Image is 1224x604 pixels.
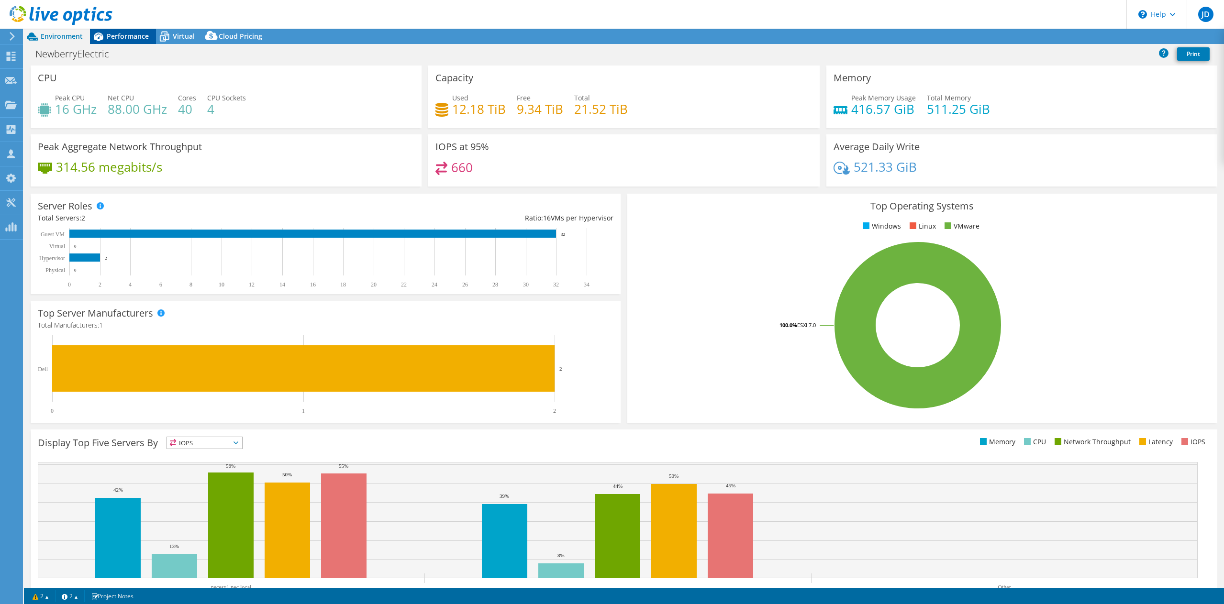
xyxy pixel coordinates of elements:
[178,93,196,102] span: Cores
[1198,7,1213,22] span: JD
[49,243,66,250] text: Virtual
[279,281,285,288] text: 14
[55,590,85,602] a: 2
[726,483,735,488] text: 45%
[56,162,162,172] h4: 314.56 megabits/s
[107,32,149,41] span: Performance
[38,213,325,223] div: Total Servers:
[452,104,506,114] h4: 12.18 TiB
[339,463,348,469] text: 55%
[302,407,305,414] text: 1
[907,221,936,231] li: Linux
[38,366,48,373] text: Dell
[561,232,565,237] text: 32
[523,281,529,288] text: 30
[574,104,628,114] h4: 21.52 TiB
[55,104,97,114] h4: 16 GHz
[401,281,407,288] text: 22
[211,584,252,591] text: necesx1.nec.local
[1052,437,1131,447] li: Network Throughput
[38,320,613,330] h4: Total Manufacturers:
[113,487,123,493] text: 42%
[38,201,92,211] h3: Server Roles
[927,93,971,102] span: Total Memory
[517,104,563,114] h4: 9.34 TiB
[167,437,242,449] span: IOPS
[978,437,1015,447] li: Memory
[26,590,56,602] a: 2
[207,104,246,114] h4: 4
[517,93,531,102] span: Free
[249,281,255,288] text: 12
[1137,437,1173,447] li: Latency
[452,93,468,102] span: Used
[178,104,196,114] h4: 40
[927,104,990,114] h4: 511.25 GiB
[41,32,83,41] span: Environment
[851,93,916,102] span: Peak Memory Usage
[942,221,979,231] li: VMware
[169,543,179,549] text: 13%
[1022,437,1046,447] li: CPU
[854,162,917,172] h4: 521.33 GiB
[159,281,162,288] text: 6
[226,463,235,469] text: 56%
[129,281,132,288] text: 4
[38,308,153,318] h3: Top Server Manufacturers
[51,407,54,414] text: 0
[41,231,65,238] text: Guest VM
[55,93,85,102] span: Peak CPU
[557,552,565,558] text: 8%
[1177,47,1210,61] a: Print
[39,255,65,262] text: Hypervisor
[207,93,246,102] span: CPU Sockets
[851,104,916,114] h4: 416.57 GiB
[1179,437,1205,447] li: IOPS
[779,321,797,329] tspan: 100.0%
[998,584,1011,591] text: Other
[108,104,167,114] h4: 88.00 GHz
[219,281,224,288] text: 10
[574,93,590,102] span: Total
[84,590,140,602] a: Project Notes
[173,32,195,41] span: Virtual
[38,73,57,83] h3: CPU
[81,213,85,222] span: 2
[68,281,71,288] text: 0
[108,93,134,102] span: Net CPU
[282,472,292,477] text: 50%
[634,201,1210,211] h3: Top Operating Systems
[74,268,77,273] text: 0
[500,493,509,499] text: 39%
[219,32,262,41] span: Cloud Pricing
[99,281,101,288] text: 2
[371,281,377,288] text: 20
[492,281,498,288] text: 28
[553,407,556,414] text: 2
[435,142,489,152] h3: IOPS at 95%
[543,213,551,222] span: 16
[553,281,559,288] text: 32
[462,281,468,288] text: 26
[559,366,562,372] text: 2
[834,73,871,83] h3: Memory
[31,49,124,59] h1: NewberryElectric
[340,281,346,288] text: 18
[1138,10,1147,19] svg: \n
[74,244,77,249] text: 0
[435,73,473,83] h3: Capacity
[189,281,192,288] text: 8
[432,281,437,288] text: 24
[99,320,103,329] span: 1
[860,221,901,231] li: Windows
[797,321,816,329] tspan: ESXi 7.0
[105,256,107,261] text: 2
[834,142,920,152] h3: Average Daily Write
[38,142,202,152] h3: Peak Aggregate Network Throughput
[325,213,613,223] div: Ratio: VMs per Hypervisor
[451,162,473,173] h4: 660
[669,473,679,479] text: 50%
[613,483,623,489] text: 44%
[310,281,316,288] text: 16
[584,281,590,288] text: 34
